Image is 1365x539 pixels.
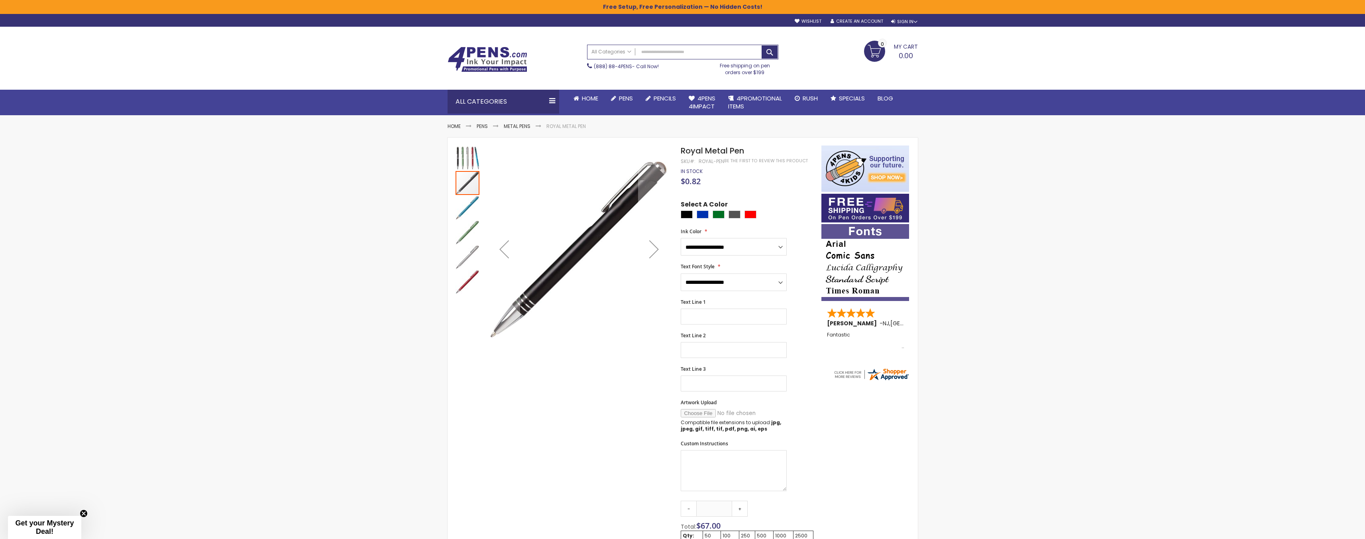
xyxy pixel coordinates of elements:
[567,90,605,107] a: Home
[839,94,865,102] span: Specials
[681,176,701,187] span: $0.82
[456,196,479,220] img: Royal Metal Pen
[681,168,703,175] span: In stock
[821,146,909,192] img: 4pens 4 kids
[456,245,479,269] img: Royal Metal Pen
[681,145,744,156] span: Royal Metal Pen
[729,210,740,218] div: Gunmetal
[639,90,682,107] a: Pencils
[803,94,818,102] span: Rush
[681,440,728,447] span: Custom Instructions
[488,146,520,352] div: Previous
[681,366,706,372] span: Text Line 3
[681,200,728,211] span: Select A Color
[878,94,893,102] span: Blog
[681,210,693,218] div: Black
[594,63,632,70] a: (888) 88-4PENS
[681,263,715,270] span: Text Font Style
[899,51,913,61] span: 0.00
[456,220,479,244] img: Royal Metal Pen
[890,319,949,327] span: [GEOGRAPHIC_DATA]
[705,533,719,539] div: 50
[683,532,694,539] strong: Qty:
[681,523,696,531] span: Total:
[788,90,824,107] a: Rush
[821,194,909,222] img: Free shipping on orders over $199
[681,332,706,339] span: Text Line 2
[448,47,527,72] img: 4Pens Custom Pens and Promotional Products
[689,94,715,110] span: 4Pens 4impact
[582,94,598,102] span: Home
[456,146,479,170] img: Royal Metal Pen
[594,63,659,70] span: - Call Now!
[795,533,811,539] div: 2500
[638,146,670,352] div: Next
[605,90,639,107] a: Pens
[681,419,781,432] strong: jpg, jpeg, gif, tiff, tif, pdf, png, ai, eps
[587,45,635,58] a: All Categories
[681,158,695,165] strong: SKU
[456,270,479,294] img: Royal Metal Pen
[681,228,701,235] span: Ink Color
[713,210,725,218] div: Green
[477,123,488,130] a: Pens
[871,90,900,107] a: Blog
[833,367,909,382] img: 4pens.com widget logo
[881,40,884,48] span: 0
[654,94,676,102] span: Pencils
[744,210,756,218] div: Red
[8,516,81,539] div: Get your Mystery Deal!Close teaser
[723,533,737,539] div: 100
[833,376,909,383] a: 4pens.com certificate URL
[15,519,74,535] span: Get your Mystery Deal!
[697,210,709,218] div: Blue
[722,90,788,116] a: 4PROMOTIONALITEMS
[891,19,917,25] div: Sign In
[682,90,722,116] a: 4Pens4impact
[591,49,631,55] span: All Categories
[724,158,808,164] a: Be the first to review this product
[699,158,724,165] div: Royal-Pen
[757,533,771,539] div: 500
[883,319,889,327] span: NJ
[681,501,697,517] a: -
[456,244,480,269] div: Royal Metal Pen
[880,319,949,327] span: - ,
[681,299,706,305] span: Text Line 1
[775,533,792,539] div: 1000
[619,94,633,102] span: Pens
[864,41,918,61] a: 0.00 0
[546,123,586,130] li: Royal Metal Pen
[827,319,880,327] span: [PERSON_NAME]
[701,520,721,531] span: 67.00
[728,94,782,110] span: 4PROMOTIONAL ITEMS
[681,419,787,432] p: Compatible file extensions to upload:
[831,18,883,24] a: Create an Account
[821,224,909,301] img: font-personalization-examples
[504,123,530,130] a: Metal Pens
[827,332,904,349] div: Fantastic
[456,146,480,170] div: Royal Metal Pen
[448,123,461,130] a: Home
[80,509,88,517] button: Close teaser
[741,533,754,539] div: 250
[696,520,721,531] span: $
[681,168,703,175] div: Availability
[456,195,480,220] div: Royal Metal Pen
[732,501,748,517] a: +
[711,59,778,75] div: Free shipping on pen orders over $199
[795,18,821,24] a: Wishlist
[488,157,670,339] img: Royal Metal Pen
[456,170,480,195] div: Royal Metal Pen
[824,90,871,107] a: Specials
[681,399,717,406] span: Artwork Upload
[448,90,559,114] div: All Categories
[456,269,479,294] div: Royal Metal Pen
